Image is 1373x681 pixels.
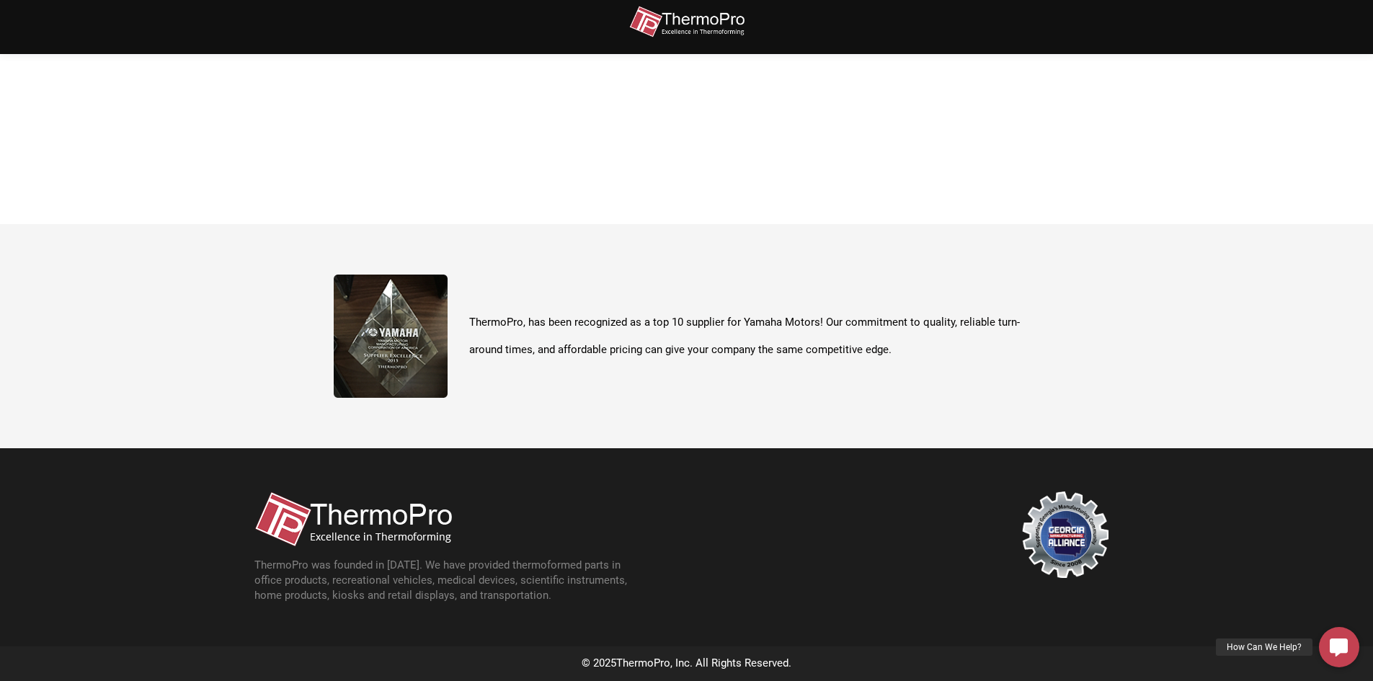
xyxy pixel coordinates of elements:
[629,6,745,38] img: thermopro-logo-non-iso
[1319,627,1359,667] a: How Can We Help?
[254,558,644,603] p: ThermoPro was founded in [DATE]. We have provided thermoformed parts in office products, recreati...
[1022,491,1108,578] img: georgia-manufacturing-alliance
[469,309,1040,363] p: ThermoPro, has been recognized as a top 10 supplier for Yamaha Motors! Our commitment to quality,...
[616,656,670,669] span: ThermoPro
[1216,638,1312,656] div: How Can We Help?
[254,491,452,547] img: thermopro-logo-non-iso
[240,654,1134,674] div: © 2025 , Inc. All Rights Reserved.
